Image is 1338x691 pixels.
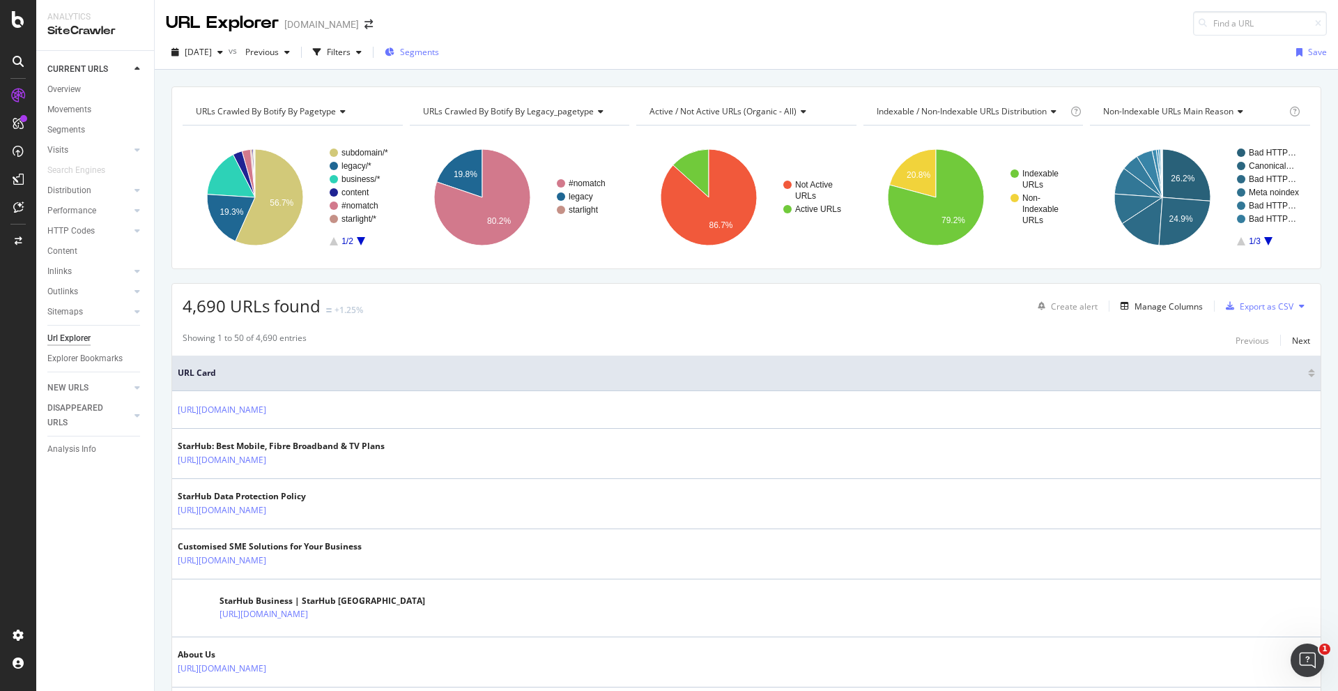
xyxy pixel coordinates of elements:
[47,183,130,198] a: Distribution
[47,331,91,346] div: Url Explorer
[47,331,144,346] a: Url Explorer
[1249,188,1299,197] text: Meta noindex
[1022,180,1043,190] text: URLs
[400,46,439,58] span: Segments
[220,207,243,217] text: 19.3%
[240,46,279,58] span: Previous
[1249,174,1296,184] text: Bad HTTP…
[178,662,266,676] a: [URL][DOMAIN_NAME]
[877,105,1047,117] span: Indexable / Non-Indexable URLs distribution
[47,143,130,158] a: Visits
[229,45,240,56] span: vs
[240,41,295,63] button: Previous
[47,305,83,319] div: Sitemaps
[47,351,123,366] div: Explorer Bookmarks
[341,188,369,197] text: content
[1249,161,1294,171] text: Canonical…
[1291,41,1327,63] button: Save
[1249,148,1296,158] text: Bad HTTP…
[1193,11,1327,36] input: Find a URL
[47,244,144,259] a: Content
[47,381,130,395] a: NEW URLS
[795,191,816,201] text: URLs
[1115,298,1203,314] button: Manage Columns
[47,284,130,299] a: Outlinks
[47,442,144,457] a: Analysis Info
[569,179,606,188] text: #nomatch
[709,220,733,230] text: 86.7%
[1308,46,1327,58] div: Save
[47,62,108,77] div: CURRENT URLS
[1022,193,1040,203] text: Non-
[183,294,321,317] span: 4,690 URLs found
[1051,301,1098,312] div: Create alert
[183,332,307,349] div: Showing 1 to 50 of 4,690 entries
[47,23,143,39] div: SiteCrawler
[1249,214,1296,224] text: Bad HTTP…
[1169,214,1193,224] text: 24.9%
[47,401,118,430] div: DISAPPEARED URLS
[636,137,856,258] svg: A chart.
[487,216,511,226] text: 80.2%
[178,490,327,503] div: StarHub Data Protection Policy
[1135,301,1203,312] div: Manage Columns
[47,204,96,218] div: Performance
[47,224,130,238] a: HTTP Codes
[874,100,1068,123] h4: Indexable / Non-Indexable URLs Distribution
[341,161,371,171] text: legacy/*
[47,224,95,238] div: HTTP Codes
[341,236,353,246] text: 1/2
[47,204,130,218] a: Performance
[1292,332,1310,349] button: Next
[178,503,266,517] a: [URL][DOMAIN_NAME]
[1022,169,1059,179] text: Indexable
[47,123,144,137] a: Segments
[1022,204,1059,214] text: Indexable
[47,123,85,137] div: Segments
[196,105,336,117] span: URLs Crawled By Botify By pagetype
[569,192,593,202] text: legacy
[795,180,833,190] text: Not Active
[270,198,293,208] text: 56.7%
[410,137,630,258] svg: A chart.
[1292,335,1310,347] div: Next
[47,351,144,366] a: Explorer Bookmarks
[1171,174,1195,183] text: 26.2%
[47,102,144,117] a: Movements
[47,381,89,395] div: NEW URLS
[379,41,445,63] button: Segments
[1240,301,1293,312] div: Export as CSV
[178,540,362,553] div: Customised SME Solutions for Your Business
[47,305,130,319] a: Sitemaps
[1249,201,1296,211] text: Bad HTTP…
[220,595,425,607] div: StarHub Business | StarHub [GEOGRAPHIC_DATA]
[863,137,1084,258] svg: A chart.
[220,607,308,621] a: [URL][DOMAIN_NAME]
[454,169,477,179] text: 19.8%
[178,403,266,417] a: [URL][DOMAIN_NAME]
[47,62,130,77] a: CURRENT URLS
[1032,295,1098,317] button: Create alert
[341,201,378,211] text: #nomatch
[47,244,77,259] div: Content
[334,304,363,316] div: +1.25%
[47,82,144,97] a: Overview
[1291,644,1324,677] iframe: Intercom live chat
[1100,100,1286,123] h4: Non-Indexable URLs Main Reason
[647,100,844,123] h4: Active / Not Active URLs
[47,183,91,198] div: Distribution
[183,137,403,258] svg: A chart.
[1236,332,1269,349] button: Previous
[420,100,617,123] h4: URLs Crawled By Botify By legacy_pagetype
[47,264,130,279] a: Inlinks
[569,205,599,215] text: starlight
[47,11,143,23] div: Analytics
[284,17,359,31] div: [DOMAIN_NAME]
[178,453,266,467] a: [URL][DOMAIN_NAME]
[423,105,594,117] span: URLs Crawled By Botify By legacy_pagetype
[307,41,367,63] button: Filters
[1319,644,1330,655] span: 1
